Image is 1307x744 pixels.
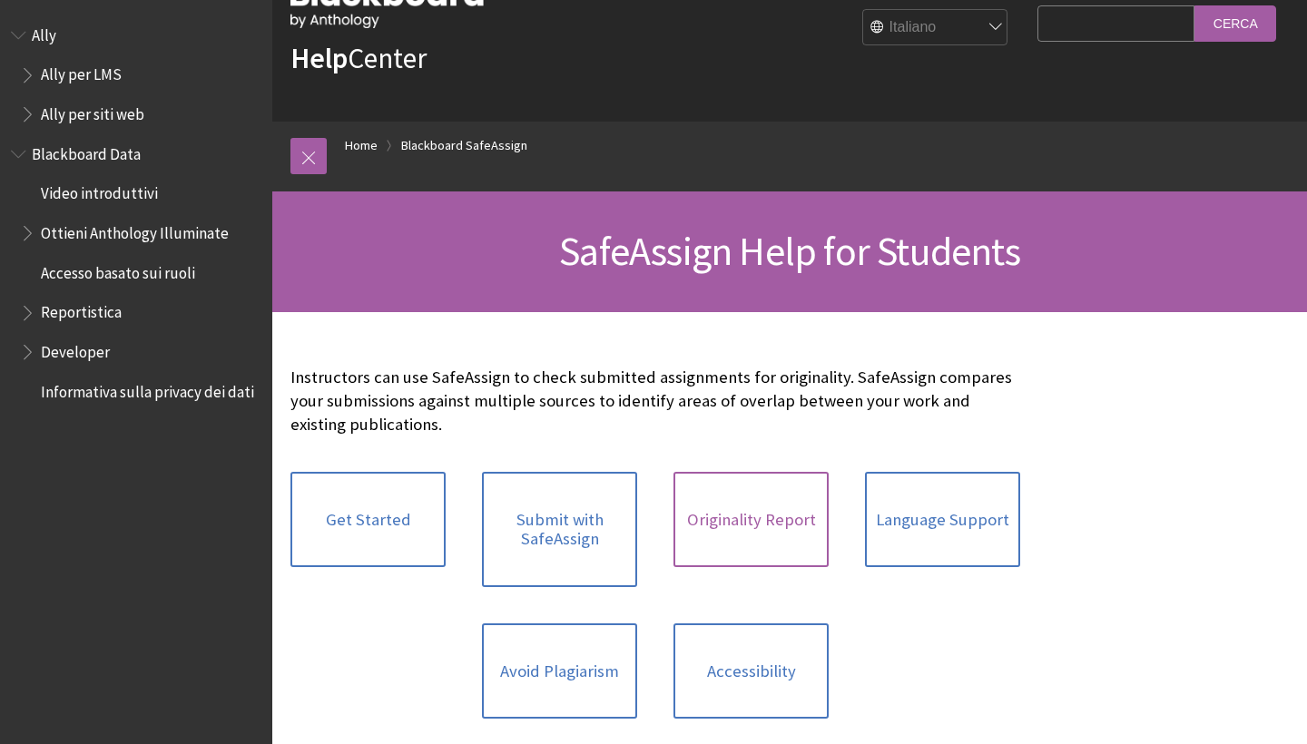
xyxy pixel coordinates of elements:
span: Ally [32,20,56,44]
span: Ottieni Anthology Illuminate [41,218,229,242]
span: Developer [41,337,110,361]
span: Reportistica [41,298,122,322]
input: Cerca [1194,5,1276,41]
a: HelpCenter [290,40,427,76]
span: Ally per LMS [41,60,122,84]
span: Accesso basato sui ruoli [41,258,195,282]
a: Home [345,134,378,157]
nav: Book outline for Anthology Illuminate [11,139,261,407]
a: Get Started [290,472,446,568]
a: Avoid Plagiarism [482,623,637,720]
nav: Book outline for Anthology Ally Help [11,20,261,130]
a: Accessibility [673,623,829,720]
p: Instructors can use SafeAssign to check submitted assignments for originality. SafeAssign compare... [290,366,1020,437]
select: Site Language Selector [863,10,1008,46]
a: Blackboard SafeAssign [401,134,527,157]
span: Informativa sulla privacy dei dati [41,377,254,401]
span: SafeAssign Help for Students [559,226,1020,276]
span: Ally per siti web [41,99,144,123]
a: Submit with SafeAssign [482,472,637,587]
span: Blackboard Data [32,139,141,163]
a: Originality Report [673,472,829,568]
strong: Help [290,40,348,76]
a: Language Support [865,472,1020,568]
span: Video introduttivi [41,179,158,203]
